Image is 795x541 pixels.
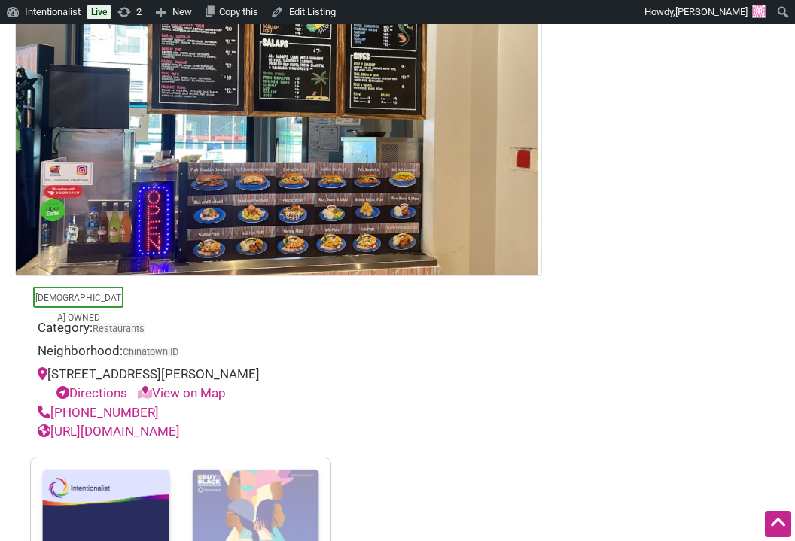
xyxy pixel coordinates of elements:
div: Category: [38,318,324,342]
div: [STREET_ADDRESS][PERSON_NAME] [38,365,324,403]
span: [PERSON_NAME] [675,6,748,17]
a: [URL][DOMAIN_NAME] [38,424,180,439]
div: Neighborhood: [38,342,324,365]
a: [DEMOGRAPHIC_DATA]-Owned [35,293,121,323]
a: Restaurants [93,323,145,334]
span: Chinatown ID [123,348,178,357]
a: [PHONE_NUMBER] [38,405,159,420]
a: View on Map [138,385,226,400]
div: Scroll Back to Top [765,511,791,537]
a: Directions [56,385,127,400]
a: Live [87,5,111,19]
